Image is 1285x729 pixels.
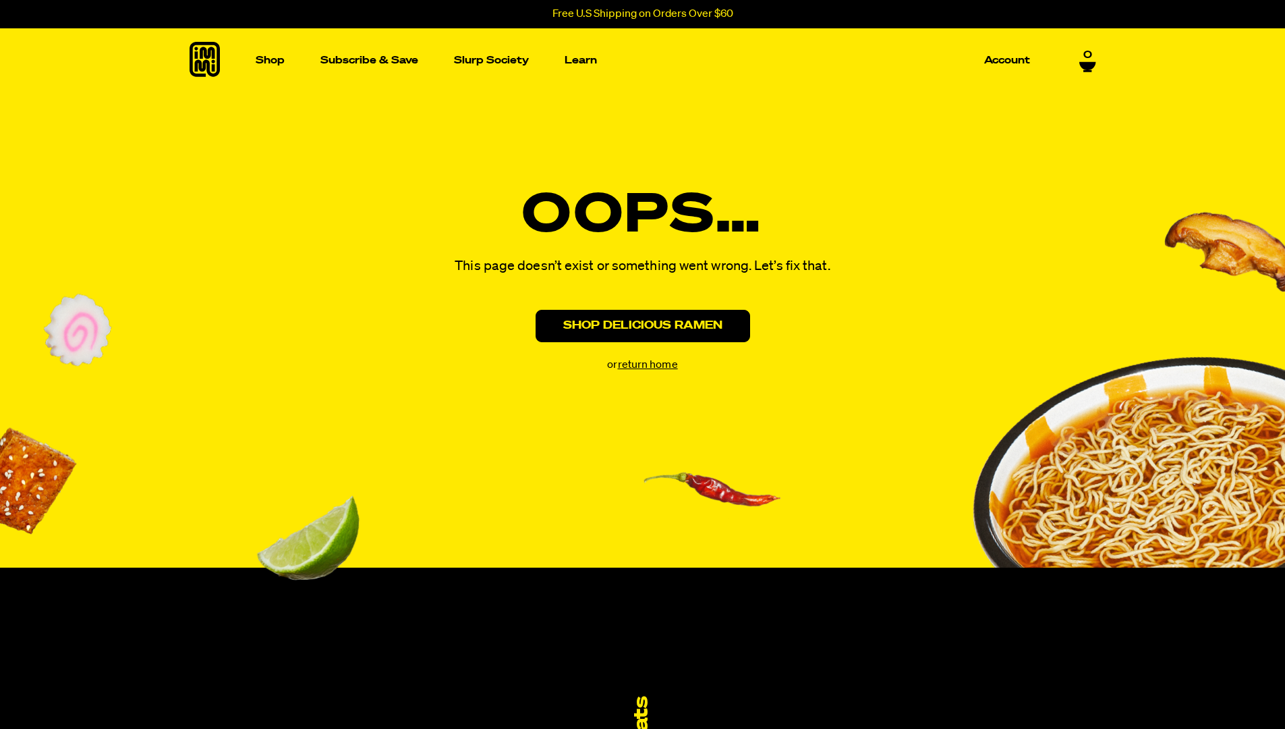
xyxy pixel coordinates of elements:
h1: OOPS… [522,190,763,244]
a: Learn [559,28,602,92]
a: Slurp Society [449,50,534,71]
img: imminaruto.png [43,294,112,367]
p: Learn [565,55,597,65]
p: Subscribe & Save [320,55,418,65]
img: immipepper.png [643,472,781,547]
span: 0 [1083,49,1092,61]
p: or [607,358,677,373]
a: Shop Delicious Ramen [536,310,750,342]
p: Slurp Society [454,55,529,65]
a: 0 [1079,49,1096,72]
a: Shop [250,28,290,92]
img: immilime.png [256,495,360,581]
a: Account [979,50,1035,71]
p: Account [984,55,1030,65]
p: Shop [256,55,285,65]
nav: Main navigation [250,28,1035,92]
a: return home [618,360,678,371]
p: Free U.S Shipping on Orders Over $60 [552,8,733,20]
a: Subscribe & Save [315,50,424,71]
p: This page doesn’t exist or something went wrong. Let’s fix that. [455,254,830,277]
